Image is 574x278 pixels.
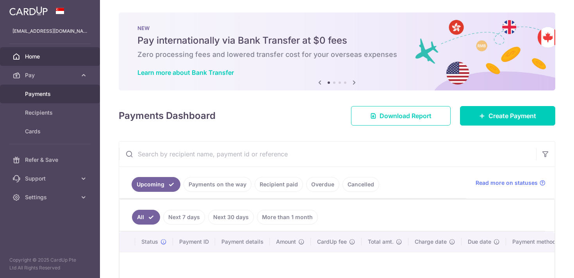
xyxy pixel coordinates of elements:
[173,232,215,252] th: Payment ID
[25,53,77,60] span: Home
[137,69,234,76] a: Learn more about Bank Transfer
[276,238,296,246] span: Amount
[476,179,545,187] a: Read more on statuses
[351,106,451,126] a: Download Report
[137,50,537,59] h6: Zero processing fees and lowered transfer cost for your overseas expenses
[255,177,303,192] a: Recipient paid
[25,156,77,164] span: Refer & Save
[506,232,565,252] th: Payment method
[208,210,254,225] a: Next 30 days
[257,210,318,225] a: More than 1 month
[141,238,158,246] span: Status
[184,177,251,192] a: Payments on the way
[488,111,536,120] span: Create Payment
[132,177,180,192] a: Upcoming
[12,27,87,35] p: [EMAIL_ADDRESS][DOMAIN_NAME]
[317,238,347,246] span: CardUp fee
[468,238,491,246] span: Due date
[306,177,339,192] a: Overdue
[119,142,536,166] input: Search by recipient name, payment id or reference
[215,232,270,252] th: Payment details
[415,238,447,246] span: Charge date
[25,90,77,98] span: Payments
[25,175,77,182] span: Support
[119,12,555,90] img: Bank transfer banner
[380,111,431,120] span: Download Report
[460,106,555,126] a: Create Payment
[476,179,538,187] span: Read more on statuses
[25,193,77,201] span: Settings
[342,177,379,192] a: Cancelled
[119,109,216,123] h4: Payments Dashboard
[163,210,205,225] a: Next 7 days
[368,238,394,246] span: Total amt.
[25,127,77,135] span: Cards
[9,6,48,16] img: CardUp
[25,71,77,79] span: Pay
[25,109,77,117] span: Recipients
[132,210,160,225] a: All
[137,34,537,47] h5: Pay internationally via Bank Transfer at $0 fees
[137,25,537,31] p: NEW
